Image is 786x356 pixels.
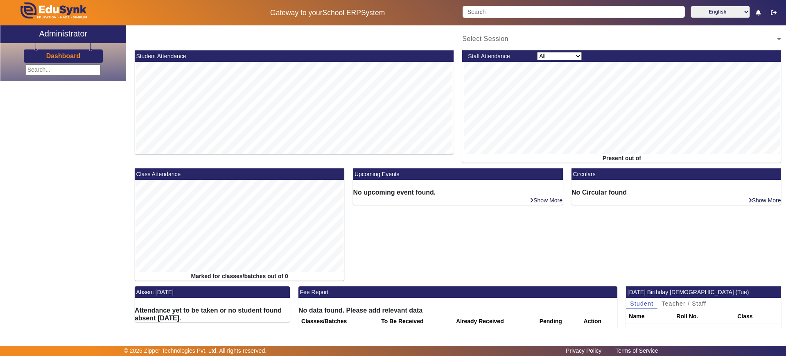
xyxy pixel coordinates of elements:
[630,301,653,306] span: Student
[662,301,706,306] span: Teacher / Staff
[298,286,617,298] mat-card-header: Fee Report
[529,197,563,204] a: Show More
[626,309,673,324] th: Name
[0,25,126,43] a: Administrator
[463,6,684,18] input: Search
[748,197,781,204] a: Show More
[135,50,454,62] mat-card-header: Student Attendance
[626,286,781,298] mat-card-header: [DATE] Birthday [DEMOGRAPHIC_DATA] (Tue)
[298,314,378,329] th: Classes/Batches
[353,168,563,180] mat-card-header: Upcoming Events
[26,64,101,75] input: Search...
[39,29,88,39] h2: Administrator
[464,52,533,61] div: Staff Attendance
[46,52,81,60] a: Dashboard
[298,306,617,314] h6: No data found. Please add relevant data
[135,306,290,322] h6: Attendance yet to be taken or no student found absent [DATE].
[462,154,781,163] div: Present out of
[571,188,781,196] h6: No Circular found
[673,309,734,324] th: Roll No.
[135,272,345,281] div: Marked for classes/batches out of 0
[611,345,662,356] a: Terms of Service
[124,347,267,355] p: © 2025 Zipper Technologies Pvt. Ltd. All rights reserved.
[135,286,290,298] mat-card-header: Absent [DATE]
[581,314,618,329] th: Action
[323,9,361,17] span: School ERP
[135,168,345,180] mat-card-header: Class Attendance
[562,345,605,356] a: Privacy Policy
[378,314,453,329] th: To Be Received
[353,188,563,196] h6: No upcoming event found.
[462,35,508,42] span: Select Session
[734,309,781,324] th: Class
[537,314,581,329] th: Pending
[453,314,537,329] th: Already Received
[201,9,454,17] h5: Gateway to your System
[571,168,781,180] mat-card-header: Circulars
